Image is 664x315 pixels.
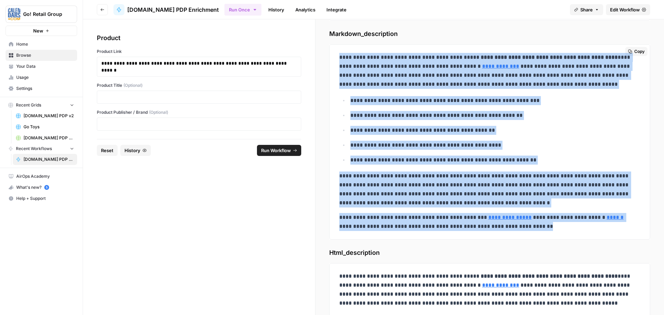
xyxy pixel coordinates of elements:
[24,156,74,163] span: [DOMAIN_NAME] PDP Enrichment
[16,146,52,152] span: Recent Workflows
[113,4,219,15] a: [DOMAIN_NAME] PDP Enrichment
[97,82,301,89] label: Product Title
[123,82,142,89] span: (Optional)
[101,147,113,154] span: Reset
[6,26,77,36] button: New
[97,145,118,156] button: Reset
[24,135,74,141] span: [DOMAIN_NAME] PDP Enrichment Grid
[322,4,351,15] a: Integrate
[6,182,77,193] div: What's new?
[6,61,77,72] a: Your Data
[16,195,74,202] span: Help + Support
[16,74,74,81] span: Usage
[6,83,77,94] a: Settings
[606,4,650,15] a: Edit Workflow
[257,145,301,156] button: Run Workflow
[6,100,77,110] button: Recent Grids
[13,132,77,143] a: [DOMAIN_NAME] PDP Enrichment Grid
[329,29,650,39] span: Markdown_description
[24,124,74,130] span: Go Toys
[149,109,168,115] span: (Optional)
[13,110,77,121] a: [DOMAIN_NAME] PDP v2
[97,48,301,55] label: Product Link
[6,39,77,50] a: Home
[13,154,77,165] a: [DOMAIN_NAME] PDP Enrichment
[44,185,49,190] a: 5
[6,143,77,154] button: Recent Workflows
[97,109,301,115] label: Product Publisher / Brand
[23,11,65,18] span: Go! Retail Group
[124,147,140,154] span: History
[8,8,20,20] img: Go! Retail Group Logo
[261,147,291,154] span: Run Workflow
[97,33,301,43] div: Product
[16,41,74,47] span: Home
[6,50,77,61] a: Browse
[13,121,77,132] a: Go Toys
[127,6,219,14] span: [DOMAIN_NAME] PDP Enrichment
[570,4,603,15] button: Share
[120,145,151,156] button: History
[329,248,650,258] span: Html_description
[16,85,74,92] span: Settings
[580,6,593,13] span: Share
[46,186,47,189] text: 5
[24,113,74,119] span: [DOMAIN_NAME] PDP v2
[6,6,77,23] button: Workspace: Go! Retail Group
[16,52,74,58] span: Browse
[291,4,320,15] a: Analytics
[6,182,77,193] button: What's new? 5
[625,47,647,56] button: Copy
[634,48,645,55] span: Copy
[16,173,74,179] span: AirOps Academy
[264,4,288,15] a: History
[16,102,41,108] span: Recent Grids
[16,63,74,70] span: Your Data
[610,6,640,13] span: Edit Workflow
[224,4,261,16] button: Run Once
[6,72,77,83] a: Usage
[6,171,77,182] a: AirOps Academy
[6,193,77,204] button: Help + Support
[33,27,43,34] span: New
